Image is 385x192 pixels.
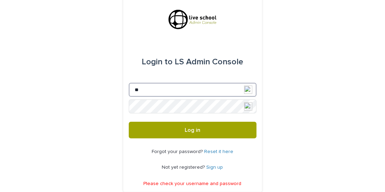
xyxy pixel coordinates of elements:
img: R9sz75l8Qv2hsNfpjweZ [167,9,218,30]
span: Login to [142,58,173,66]
a: Reset it here [204,149,233,154]
button: Log in [129,122,257,138]
div: LS Admin Console [142,52,243,72]
span: Log in [185,127,200,133]
span: Not yet registered? [162,165,207,170]
span: Forgot your password? [152,149,204,154]
p: Please check your username and password [144,181,242,187]
img: npw-badge-icon-locked.svg [244,102,252,111]
img: npw-badge-icon-locked.svg [244,86,252,94]
a: Sign up [207,165,223,170]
